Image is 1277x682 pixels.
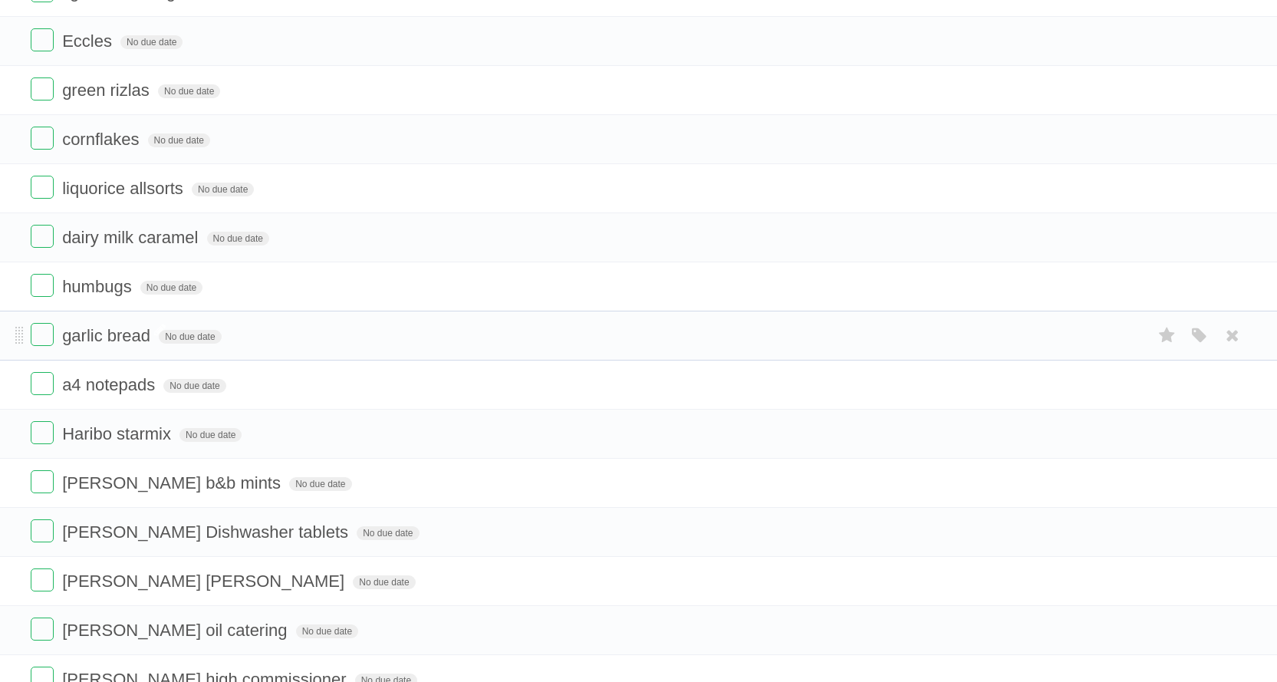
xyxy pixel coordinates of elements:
[31,225,54,248] label: Done
[62,81,153,100] span: green rizlas
[1153,77,1182,103] label: Star task
[158,84,220,98] span: No due date
[31,372,54,395] label: Done
[62,31,116,51] span: Eccles
[1153,323,1182,348] label: Star task
[31,421,54,444] label: Done
[31,274,54,297] label: Done
[207,232,269,245] span: No due date
[120,35,183,49] span: No due date
[31,519,54,542] label: Done
[62,277,136,296] span: humbugs
[1153,372,1182,397] label: Star task
[31,470,54,493] label: Done
[31,176,54,199] label: Done
[31,568,54,591] label: Done
[192,183,254,196] span: No due date
[62,424,175,443] span: Haribo starmix
[1153,421,1182,446] label: Star task
[62,130,143,149] span: cornflakes
[1153,618,1182,643] label: Star task
[296,624,358,638] span: No due date
[62,572,348,591] span: [PERSON_NAME] [PERSON_NAME]
[62,375,159,394] span: a4 notepads
[1153,225,1182,250] label: Star task
[62,522,352,542] span: [PERSON_NAME] Dishwasher tablets
[62,228,202,247] span: dairy milk caramel
[289,477,351,491] span: No due date
[1153,568,1182,594] label: Star task
[62,473,285,493] span: [PERSON_NAME] b&b mints
[1153,28,1182,54] label: Star task
[62,326,154,345] span: garlic bread
[163,379,225,393] span: No due date
[1153,519,1182,545] label: Star task
[1153,470,1182,496] label: Star task
[31,127,54,150] label: Done
[1153,127,1182,152] label: Star task
[31,77,54,100] label: Done
[31,28,54,51] label: Done
[62,179,187,198] span: liquorice allsorts
[140,281,202,295] span: No due date
[1153,274,1182,299] label: Star task
[357,526,419,540] span: No due date
[159,330,221,344] span: No due date
[179,428,242,442] span: No due date
[1153,176,1182,201] label: Star task
[31,323,54,346] label: Done
[31,618,54,641] label: Done
[353,575,415,589] span: No due date
[148,133,210,147] span: No due date
[62,621,291,640] span: [PERSON_NAME] oil catering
